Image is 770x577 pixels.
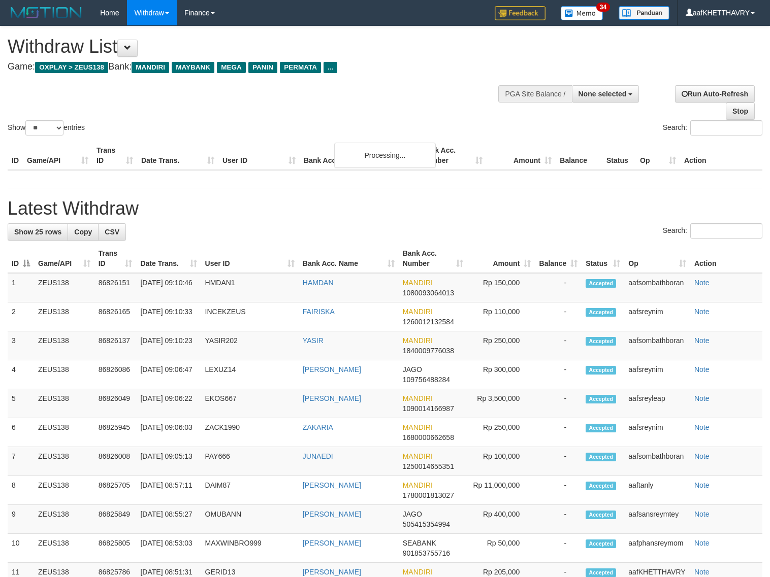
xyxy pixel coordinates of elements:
[68,223,99,241] a: Copy
[624,360,690,389] td: aafsreynim
[8,447,34,476] td: 7
[467,360,535,389] td: Rp 300,000
[94,505,137,534] td: 86825849
[280,62,321,73] span: PERMATA
[248,62,277,73] span: PANIN
[586,568,616,577] span: Accepted
[680,141,762,170] th: Action
[586,308,616,317] span: Accepted
[132,62,169,73] span: MANDIRI
[94,331,137,360] td: 86826137
[334,143,436,168] div: Processing...
[694,365,710,374] a: Note
[34,302,94,331] td: ZEUS138
[303,510,361,518] a: [PERSON_NAME]
[418,141,487,170] th: Bank Acc. Number
[34,505,94,534] td: ZEUS138
[25,120,63,135] select: Showentries
[694,510,710,518] a: Note
[467,273,535,302] td: Rp 150,000
[137,141,218,170] th: Date Trans.
[303,539,361,547] a: [PERSON_NAME]
[535,447,582,476] td: -
[694,279,710,287] a: Note
[535,244,582,273] th: Balance: activate to sort column ascending
[136,273,201,302] td: [DATE] 09:10:46
[535,476,582,505] td: -
[403,394,433,402] span: MANDIRI
[403,520,450,528] span: Copy 505415354994 to clipboard
[303,481,361,489] a: [PERSON_NAME]
[586,279,616,288] span: Accepted
[596,3,610,12] span: 34
[8,198,762,219] h1: Latest Withdraw
[8,360,34,389] td: 4
[201,331,299,360] td: YASIR202
[136,476,201,505] td: [DATE] 08:57:11
[624,331,690,360] td: aafsombathboran
[8,244,34,273] th: ID: activate to sort column descending
[105,228,119,236] span: CSV
[467,418,535,447] td: Rp 250,000
[201,505,299,534] td: OMUBANN
[624,447,690,476] td: aafsombathboran
[403,365,422,374] span: JAGO
[467,244,535,273] th: Amount: activate to sort column ascending
[467,389,535,418] td: Rp 3,500,000
[403,549,450,557] span: Copy 901853755716 to clipboard
[94,273,137,302] td: 86826151
[467,534,535,563] td: Rp 50,000
[467,331,535,360] td: Rp 250,000
[694,481,710,489] a: Note
[172,62,214,73] span: MAYBANK
[675,85,755,103] a: Run Auto-Refresh
[624,302,690,331] td: aafsreynim
[403,318,454,326] span: Copy 1260012132584 to clipboard
[34,418,94,447] td: ZEUS138
[8,62,503,72] h4: Game: Bank:
[8,476,34,505] td: 8
[403,452,433,460] span: MANDIRI
[201,476,299,505] td: DAIM87
[136,360,201,389] td: [DATE] 09:06:47
[8,389,34,418] td: 5
[303,568,361,576] a: [PERSON_NAME]
[303,394,361,402] a: [PERSON_NAME]
[467,505,535,534] td: Rp 400,000
[23,141,92,170] th: Game/API
[636,141,680,170] th: Op
[34,244,94,273] th: Game/API: activate to sort column ascending
[663,223,762,239] label: Search:
[467,447,535,476] td: Rp 100,000
[624,505,690,534] td: aafsansreymtey
[98,223,126,241] a: CSV
[403,433,454,442] span: Copy 1680000662658 to clipboard
[694,394,710,402] a: Note
[690,223,762,239] input: Search:
[300,141,418,170] th: Bank Acc. Name
[136,418,201,447] td: [DATE] 09:06:03
[694,308,710,316] a: Note
[403,423,433,431] span: MANDIRI
[498,85,571,103] div: PGA Site Balance /
[94,418,137,447] td: 86825945
[303,365,361,374] a: [PERSON_NAME]
[299,244,399,273] th: Bank Acc. Name: activate to sort column ascending
[556,141,602,170] th: Balance
[487,141,556,170] th: Amount
[201,389,299,418] td: EKOS667
[579,90,627,98] span: None selected
[14,228,61,236] span: Show 25 rows
[535,331,582,360] td: -
[535,505,582,534] td: -
[694,423,710,431] a: Note
[495,6,546,20] img: Feedback.jpg
[303,308,335,316] a: FAIRISKA
[535,273,582,302] td: -
[303,336,324,345] a: YASIR
[403,376,450,384] span: Copy 109756488284 to clipboard
[586,424,616,432] span: Accepted
[8,302,34,331] td: 2
[535,389,582,418] td: -
[303,279,334,287] a: HAMDAN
